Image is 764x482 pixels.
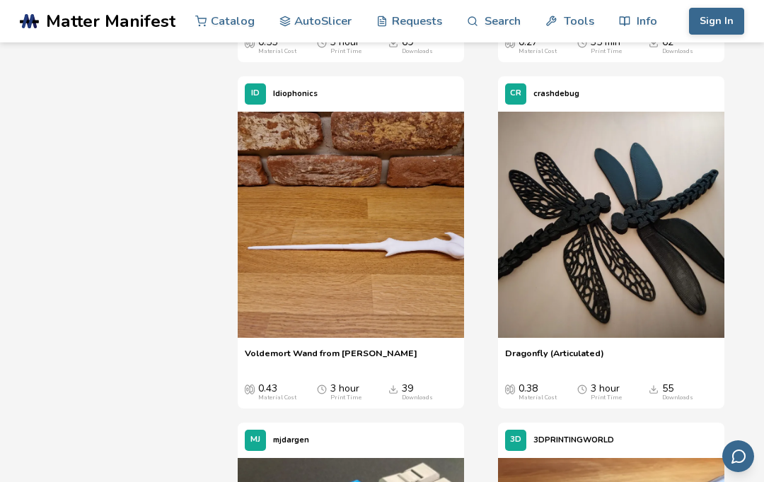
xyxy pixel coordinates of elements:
[402,37,433,55] div: 69
[533,433,614,447] p: 3DPRINTINGWORLD
[533,86,579,101] p: crashdebug
[662,394,693,401] div: Downloads
[330,394,361,401] div: Print Time
[649,383,659,394] span: Downloads
[388,383,398,394] span: Downloads
[505,37,515,48] span: Average Cost
[245,348,417,369] a: Voldemort Wand from [PERSON_NAME]
[519,394,557,401] div: Material Cost
[519,37,557,55] div: 0.27
[250,435,260,445] span: MJ
[273,86,318,101] p: Idiophonics
[577,383,587,394] span: Average Print Time
[722,440,754,472] button: Send feedback via email
[402,394,433,401] div: Downloads
[662,48,693,55] div: Downloads
[510,435,521,445] span: 3D
[46,11,175,31] span: Matter Manifest
[330,48,361,55] div: Print Time
[519,383,557,401] div: 0.38
[258,394,296,401] div: Material Cost
[505,348,604,369] a: Dragonfly (Articulated)
[251,89,260,98] span: ID
[505,383,515,394] span: Average Cost
[662,383,693,401] div: 55
[388,37,398,48] span: Downloads
[689,8,744,35] button: Sign In
[649,37,659,48] span: Downloads
[519,48,557,55] div: Material Cost
[591,383,622,401] div: 3 hour
[330,383,361,401] div: 3 hour
[330,37,361,55] div: 3 hour
[245,37,255,48] span: Average Cost
[258,48,296,55] div: Material Cost
[402,383,433,401] div: 39
[258,37,296,55] div: 0.55
[317,37,327,48] span: Average Print Time
[317,383,327,394] span: Average Print Time
[402,48,433,55] div: Downloads
[577,37,587,48] span: Average Print Time
[258,383,296,401] div: 0.43
[662,37,693,55] div: 62
[591,37,622,55] div: 35 min
[273,433,309,447] p: mjdargen
[510,89,521,98] span: CR
[591,48,622,55] div: Print Time
[591,394,622,401] div: Print Time
[245,383,255,394] span: Average Cost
